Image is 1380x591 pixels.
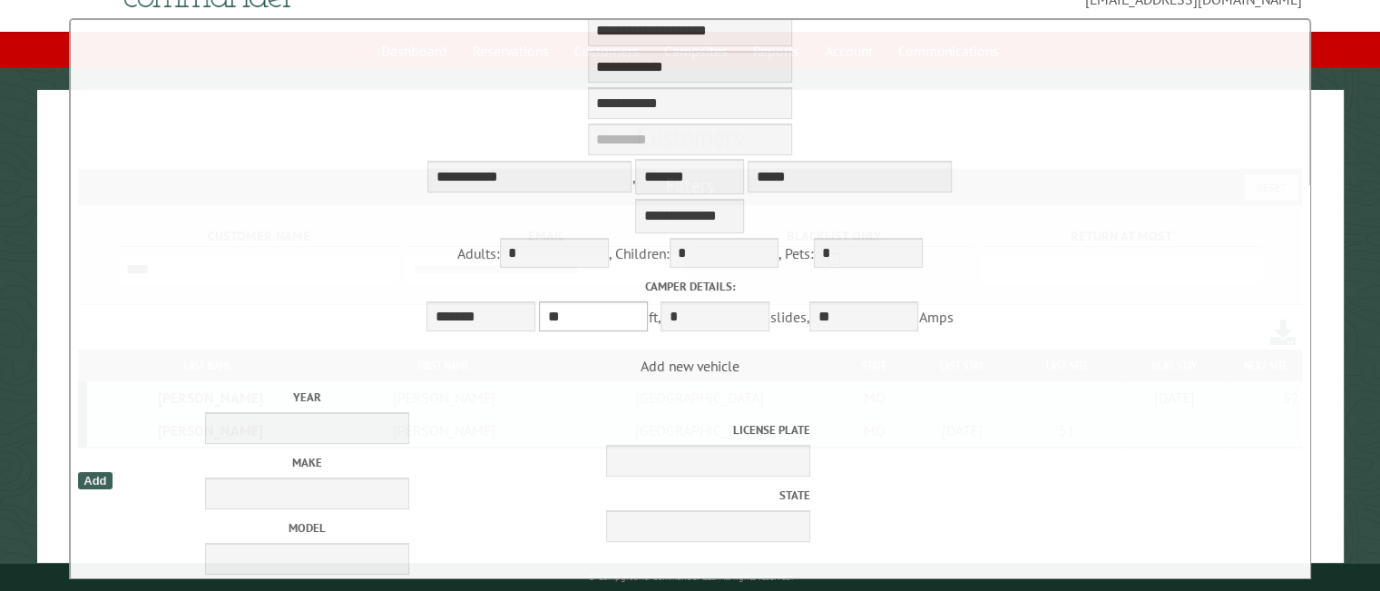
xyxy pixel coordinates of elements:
[479,421,810,438] label: License Plate
[479,487,810,504] label: State
[142,389,473,406] label: Year
[75,278,1305,335] div: ft, slides, Amps
[75,238,1305,272] div: Adults: , Children: , Pets:
[142,454,473,471] label: Make
[142,519,473,537] label: Model
[75,278,1305,295] label: Camper details:
[588,571,793,583] small: © Campground Commander LLC. All rights reserved.
[78,472,112,489] div: Add
[75,357,1305,586] span: Add new vehicle
[75,87,1305,238] div: ,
